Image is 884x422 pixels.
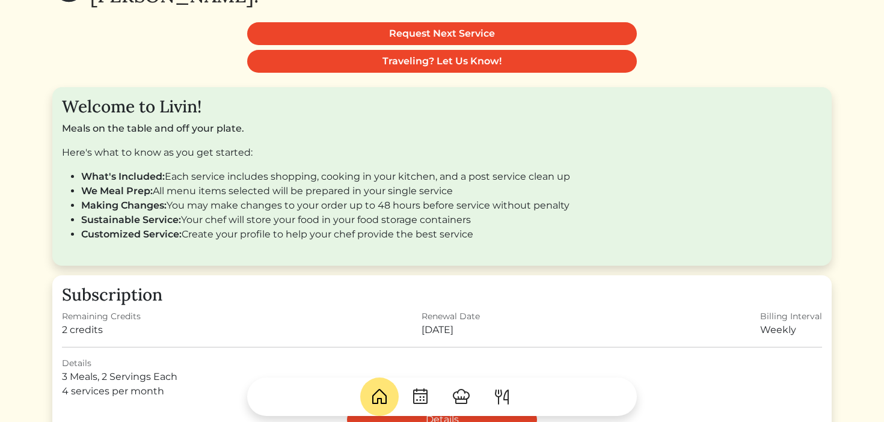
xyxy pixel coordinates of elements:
[62,310,141,323] div: Remaining Credits
[81,227,822,242] li: Create your profile to help your chef provide the best service
[452,387,471,406] img: ChefHat-a374fb509e4f37eb0702ca99f5f64f3b6956810f32a249b33092029f8484b388.svg
[422,310,480,323] div: Renewal Date
[81,200,167,211] span: Making Changes:
[81,171,165,182] span: What's Included:
[411,387,430,406] img: CalendarDots-5bcf9d9080389f2a281d69619e1c85352834be518fbc73d9501aef674afc0d57.svg
[760,323,822,337] div: Weekly
[81,184,822,198] li: All menu items selected will be prepared in your single service
[81,170,822,184] li: Each service includes shopping, cooking in your kitchen, and a post service clean up
[62,357,822,370] div: Details
[62,323,141,337] div: 2 credits
[62,121,822,136] p: Meals on the table and off your plate.
[62,145,822,160] p: Here's what to know as you get started:
[81,214,181,225] span: Sustainable Service:
[493,387,512,406] img: ForkKnife-55491504ffdb50bab0c1e09e7649658475375261d09fd45db06cec23bce548bf.svg
[81,228,182,240] span: Customized Service:
[62,285,822,305] h3: Subscription
[81,213,822,227] li: Your chef will store your food in your food storage containers
[81,198,822,213] li: You may make changes to your order up to 48 hours before service without penalty
[422,323,480,337] div: [DATE]
[760,310,822,323] div: Billing Interval
[370,387,389,406] img: House-9bf13187bcbb5817f509fe5e7408150f90897510c4275e13d0d5fca38e0b5951.svg
[247,22,637,45] a: Request Next Service
[81,185,153,197] span: We Meal Prep:
[247,50,637,73] a: Traveling? Let Us Know!
[62,97,822,117] h3: Welcome to Livin!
